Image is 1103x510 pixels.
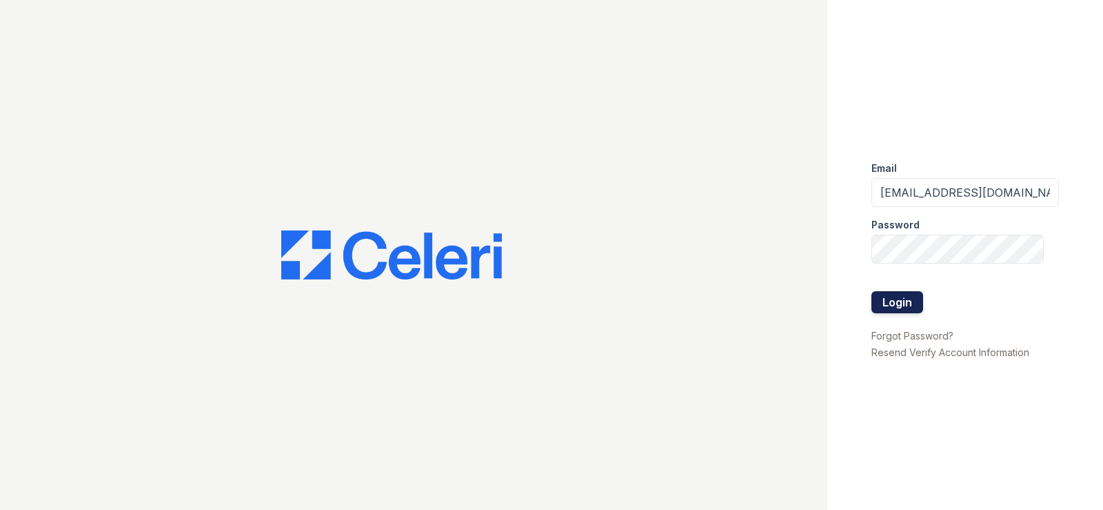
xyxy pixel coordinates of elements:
[871,330,953,342] a: Forgot Password?
[871,291,923,313] button: Login
[871,218,920,232] label: Password
[871,346,1029,358] a: Resend Verify Account Information
[281,231,502,280] img: CE_Logo_Blue-a8612792a0a2168367f1c8372b55b34899dd931a85d93a1a3d3e32e68fde9ad4.png
[871,161,897,175] label: Email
